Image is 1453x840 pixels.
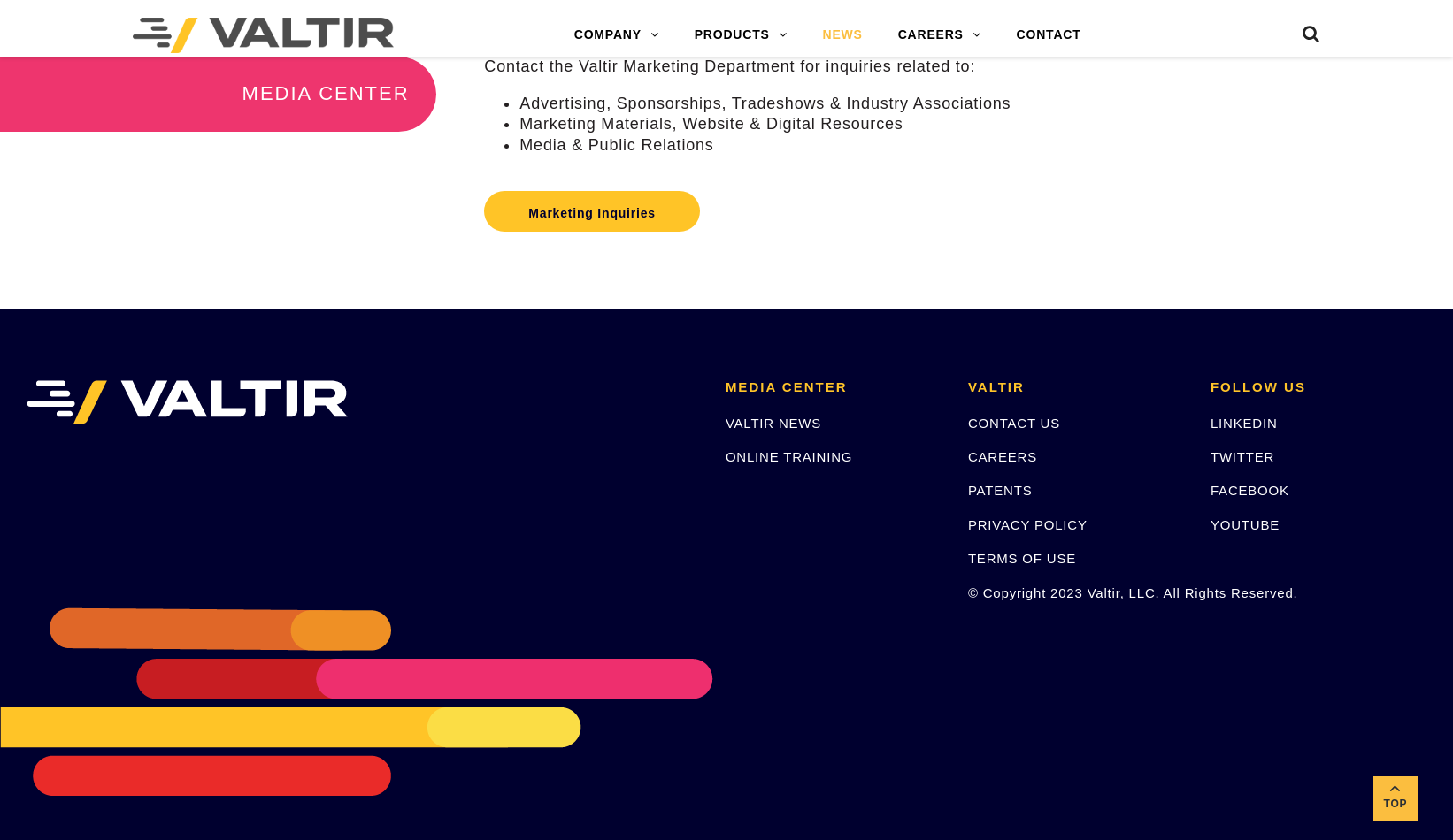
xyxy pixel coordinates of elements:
a: PATENTS [968,483,1033,498]
a: Marketing Inquiries [484,191,700,232]
a: LINKEDIN [1211,416,1278,431]
a: VALTIR NEWS [726,416,821,431]
a: ONLINE TRAINING [726,449,852,464]
p: Contact the Valtir Marketing Department for inquiries related to: [484,57,1453,77]
span: Top [1373,794,1418,814]
li: Advertising, Sponsorships, Tradeshows & Industry Associations [519,94,1453,114]
p: © Copyright 2023 Valtir, LLC. All Rights Reserved. [968,583,1184,603]
a: PRIVACY POLICY [968,517,1088,532]
a: TWITTER [1211,449,1274,464]
a: CAREERS [968,449,1037,464]
a: COMPANY [557,18,677,53]
li: Marketing Materials, Website & Digital Resources [519,114,1453,134]
a: PRODUCTS [677,18,805,53]
a: CONTACT [999,18,1099,53]
h2: VALTIR [968,380,1184,395]
li: Media & Public Relations [519,135,1453,156]
h2: FOLLOW US [1211,380,1426,395]
a: NEWS [804,18,880,53]
a: CAREERS [880,18,999,53]
img: VALTIR [27,380,348,424]
a: Top [1373,776,1418,821]
a: CONTACT US [968,416,1060,431]
a: YOUTUBE [1211,517,1280,532]
a: TERMS OF USE [968,551,1076,566]
h2: MEDIA CENTER [726,380,942,395]
a: FACEBOOK [1211,483,1289,498]
img: Valtir [133,18,394,53]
